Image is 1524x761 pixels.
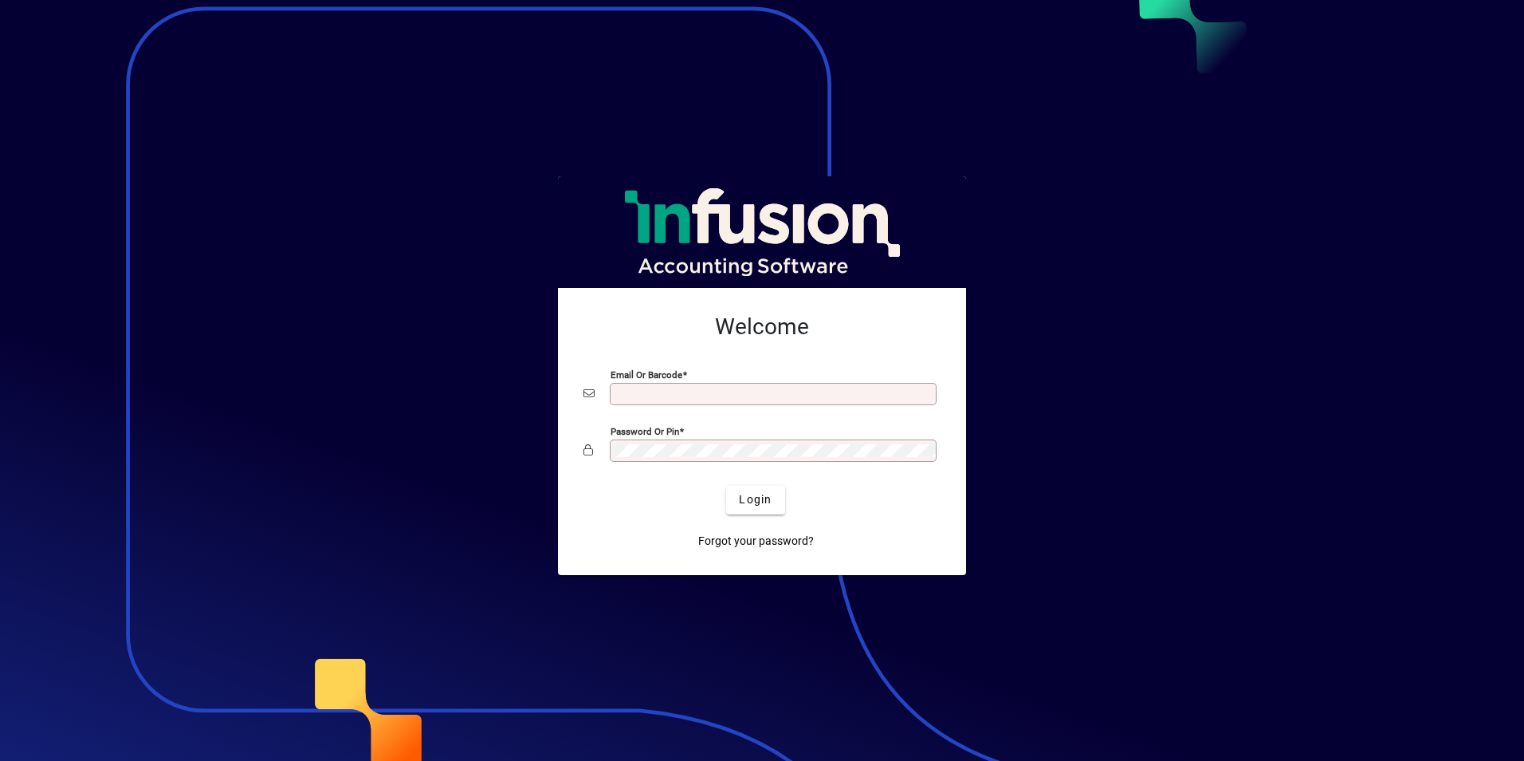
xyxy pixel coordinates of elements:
a: Forgot your password? [692,527,820,556]
button: Login [726,486,784,515]
mat-label: Email or Barcode [611,369,682,380]
span: Forgot your password? [698,533,814,550]
mat-label: Password or Pin [611,425,679,436]
span: Login [739,491,772,508]
h2: Welcome [583,313,941,341]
